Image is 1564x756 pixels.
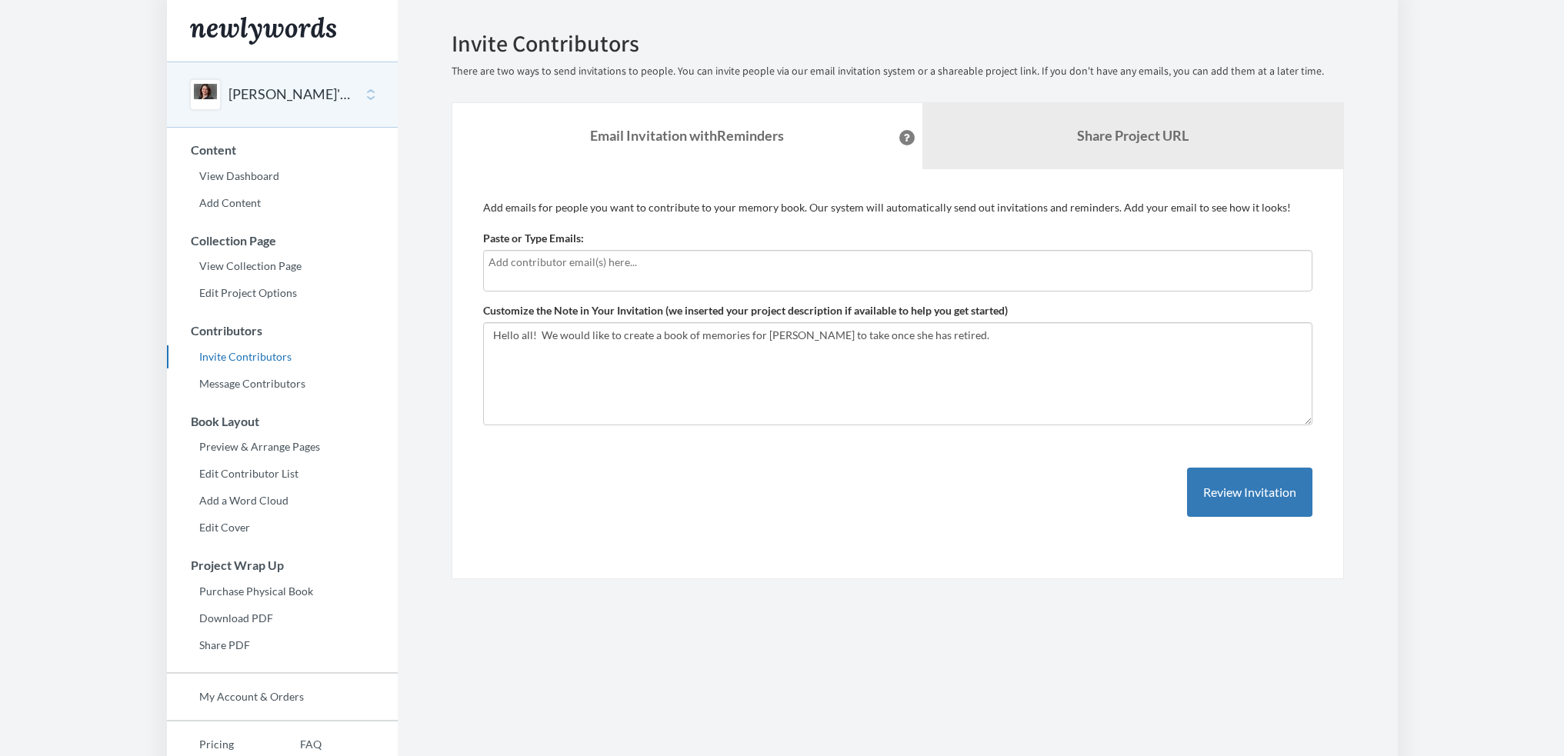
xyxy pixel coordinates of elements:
a: FAQ [268,733,322,756]
h3: Contributors [168,324,398,338]
label: Paste or Type Emails: [483,231,584,246]
button: [PERSON_NAME]'s Retirement [228,85,353,105]
h3: Book Layout [168,415,398,428]
img: Newlywords logo [190,17,336,45]
a: Invite Contributors [167,345,398,368]
a: View Dashboard [167,165,398,188]
a: Preview & Arrange Pages [167,435,398,458]
a: Edit Cover [167,516,398,539]
h3: Collection Page [168,234,398,248]
strong: Email Invitation with Reminders [590,127,784,144]
button: Review Invitation [1187,468,1312,518]
a: Edit Project Options [167,281,398,305]
h3: Content [168,143,398,157]
a: Download PDF [167,607,398,630]
a: My Account & Orders [167,685,398,708]
p: Add emails for people you want to contribute to your memory book. Our system will automatically s... [483,200,1312,215]
a: Add a Word Cloud [167,489,398,512]
a: Share PDF [167,634,398,657]
label: Customize the Note in Your Invitation (we inserted your project description if available to help ... [483,303,1008,318]
a: View Collection Page [167,255,398,278]
b: Share Project URL [1077,127,1189,144]
a: Edit Contributor List [167,462,398,485]
a: Message Contributors [167,372,398,395]
a: Pricing [167,733,268,756]
a: Purchase Physical Book [167,580,398,603]
h3: Project Wrap Up [168,558,398,572]
input: Add contributor email(s) here... [489,254,1307,271]
h2: Invite Contributors [452,31,1344,56]
textarea: Hello all! We would like to create a book of memories for [PERSON_NAME] to take once she has reti... [483,322,1312,425]
a: Add Content [167,191,398,215]
p: There are two ways to send invitations to people. You can invite people via our email invitation ... [452,64,1344,79]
